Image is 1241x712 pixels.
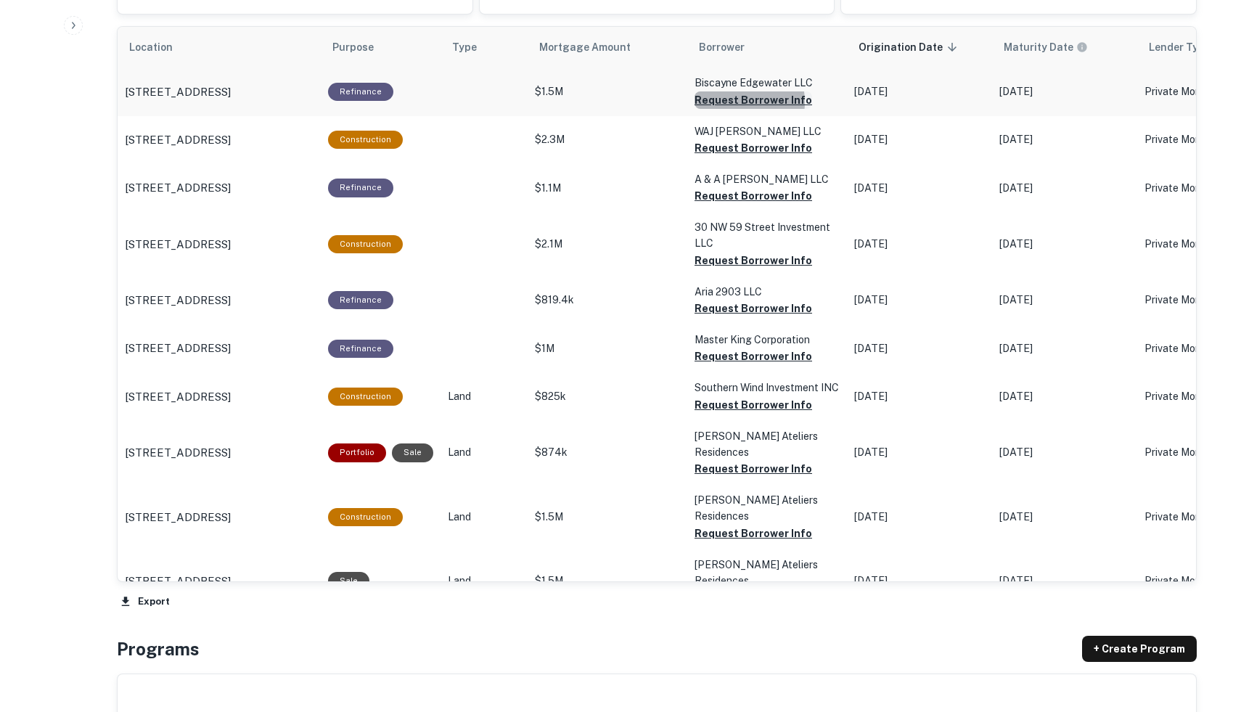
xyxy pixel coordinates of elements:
p: [STREET_ADDRESS] [125,573,231,590]
p: [PERSON_NAME] Ateliers Residences [695,428,840,460]
p: WAJ [PERSON_NAME] LLC [695,123,840,139]
button: Request Borrower Info [695,139,812,157]
p: $874k [535,445,680,460]
th: Origination Date [847,27,992,67]
a: [STREET_ADDRESS] [125,444,314,462]
th: Type [441,27,528,67]
p: [PERSON_NAME] Ateliers Residences [695,492,840,524]
p: [DATE] [854,237,985,252]
p: $1.5M [535,84,680,99]
div: This loan purpose was for refinancing [328,340,393,358]
p: [DATE] [854,445,985,460]
p: [DATE] [999,445,1130,460]
p: [STREET_ADDRESS] [125,444,231,462]
a: [STREET_ADDRESS] [125,340,314,357]
div: This loan purpose was for refinancing [328,179,393,197]
p: [DATE] [999,292,1130,308]
div: This loan purpose was for refinancing [328,83,393,101]
div: Sale [328,572,369,590]
button: Request Borrower Info [695,187,812,205]
span: Mortgage Amount [539,38,650,56]
p: $1M [535,341,680,356]
p: [DATE] [854,181,985,196]
p: [DATE] [854,292,985,308]
button: Request Borrower Info [695,300,812,317]
p: [DATE] [854,84,985,99]
p: $825k [535,389,680,404]
div: This loan purpose was for construction [328,131,403,149]
a: [STREET_ADDRESS] [125,292,314,309]
p: [DATE] [854,132,985,147]
p: [DATE] [999,389,1130,404]
th: Borrower [687,27,847,67]
p: [STREET_ADDRESS] [125,292,231,309]
p: Southern Wind Investment INC [695,380,840,396]
p: [DATE] [999,237,1130,252]
th: Location [118,27,321,67]
p: Biscayne Edgewater LLC [695,75,840,91]
p: [DATE] [854,389,985,404]
p: Aria 2903 LLC [695,284,840,300]
iframe: Chat Widget [1168,596,1241,666]
p: $1.5M [535,573,680,589]
p: [STREET_ADDRESS] [125,236,231,253]
a: [STREET_ADDRESS] [125,509,314,526]
div: This loan purpose was for construction [328,508,403,526]
p: [DATE] [999,573,1130,589]
p: [DATE] [854,573,985,589]
div: This loan purpose was for construction [328,388,403,406]
p: [STREET_ADDRESS] [125,179,231,197]
span: Maturity dates displayed may be estimated. Please contact the lender for the most accurate maturi... [1004,39,1107,55]
span: Location [129,38,192,56]
h6: Maturity Date [1004,39,1073,55]
span: Origination Date [859,38,962,56]
span: Lender Type [1149,38,1211,56]
p: [STREET_ADDRESS] [125,131,231,149]
a: [STREET_ADDRESS] [125,179,314,197]
span: Type [452,38,477,56]
p: 30 NW 59 Street Investment LLC [695,219,840,251]
span: Purpose [332,38,393,56]
p: $2.1M [535,237,680,252]
button: Request Borrower Info [695,348,812,365]
a: [STREET_ADDRESS] [125,83,314,101]
button: Request Borrower Info [695,91,812,109]
button: Request Borrower Info [695,252,812,269]
p: $1.1M [535,181,680,196]
a: + Create Program [1082,636,1197,662]
th: Mortgage Amount [528,27,687,67]
a: [STREET_ADDRESS] [125,236,314,253]
p: $2.3M [535,132,680,147]
div: This loan purpose was for refinancing [328,291,393,309]
p: Land [448,510,520,525]
p: Master King Corporation [695,332,840,348]
div: This loan purpose was for construction [328,235,403,253]
p: $819.4k [535,292,680,308]
a: [STREET_ADDRESS] [125,131,314,149]
p: Land [448,573,520,589]
p: [DATE] [999,181,1130,196]
p: [DATE] [854,510,985,525]
a: [STREET_ADDRESS] [125,388,314,406]
div: Sale [392,443,433,462]
a: [STREET_ADDRESS] [125,573,314,590]
th: Purpose [321,27,441,67]
p: [STREET_ADDRESS] [125,509,231,526]
div: Maturity dates displayed may be estimated. Please contact the lender for the most accurate maturi... [1004,39,1088,55]
th: Maturity dates displayed may be estimated. Please contact the lender for the most accurate maturi... [992,27,1137,67]
span: Borrower [699,38,745,56]
p: [STREET_ADDRESS] [125,83,231,101]
p: [DATE] [999,84,1130,99]
div: This is a portfolio loan with 2 properties [328,443,386,462]
p: $1.5M [535,510,680,525]
button: Export [117,591,173,613]
button: Request Borrower Info [695,396,812,414]
p: [STREET_ADDRESS] [125,388,231,406]
p: [DATE] [854,341,985,356]
p: Land [448,389,520,404]
p: [DATE] [999,341,1130,356]
p: Land [448,445,520,460]
p: [DATE] [999,510,1130,525]
button: Request Borrower Info [695,460,812,478]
